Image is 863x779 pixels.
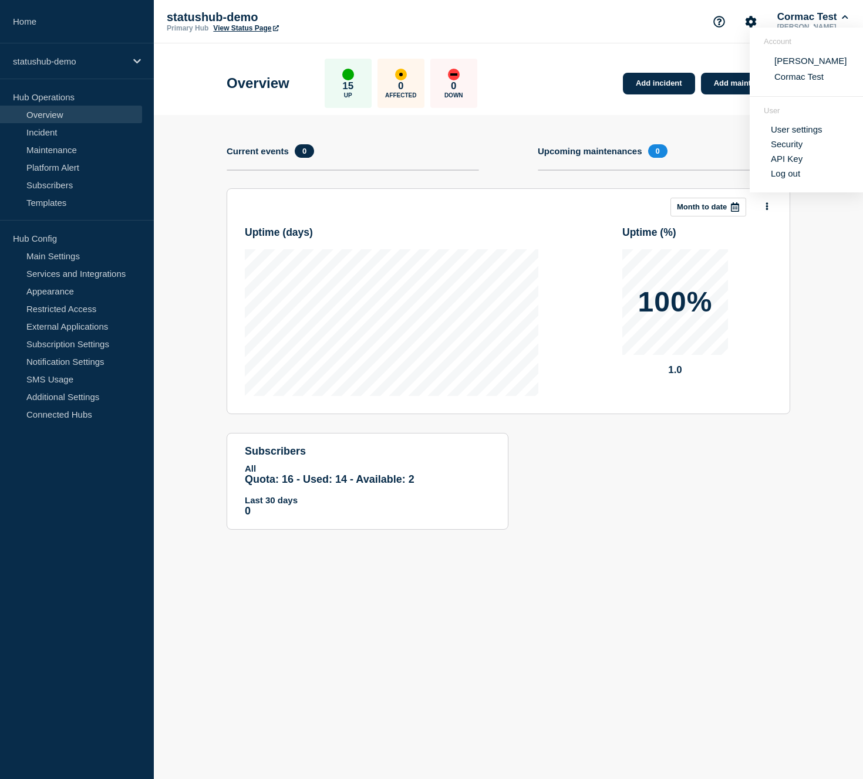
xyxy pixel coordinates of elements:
p: Down [444,92,463,99]
button: Cormac Test [775,11,850,23]
h3: Uptime ( % ) [622,226,676,239]
a: API Key [771,154,803,164]
h4: Upcoming maintenances [538,146,642,156]
button: [PERSON_NAME] [771,55,850,66]
p: 0 [245,505,490,517]
p: All [245,463,490,473]
span: 0 [295,144,314,158]
p: Affected [385,92,416,99]
a: View Status Page [213,24,278,32]
a: Security [771,139,803,149]
p: Up [344,92,352,99]
h4: Current events [227,146,289,156]
h4: subscribers [245,445,490,458]
p: Primary Hub [167,24,208,32]
p: 100% [638,288,713,316]
p: 0 [398,80,403,92]
div: affected [395,69,407,80]
a: Add maintenance [701,73,790,94]
button: Month to date [670,198,746,216]
span: 0 [648,144,668,158]
p: Month to date [677,202,727,211]
h1: Overview [227,75,289,92]
p: Last 30 days [245,495,490,505]
p: statushub-demo [167,11,402,24]
a: Add incident [623,73,695,94]
span: Quota: 16 - Used: 14 - Available: 2 [245,473,414,485]
header: Account [764,37,850,46]
p: 0 [451,80,456,92]
button: Cormac Test [771,71,827,82]
p: [PERSON_NAME] [775,23,850,31]
p: 15 [342,80,353,92]
div: down [448,69,460,80]
a: User settings [771,124,822,134]
header: User [764,106,850,115]
p: statushub-demo [13,56,126,66]
button: Account settings [739,9,763,34]
button: Support [707,9,731,34]
h3: Uptime ( days ) [245,226,313,239]
div: up [342,69,354,80]
button: Log out [771,168,800,178]
p: 1.0 [622,364,728,376]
